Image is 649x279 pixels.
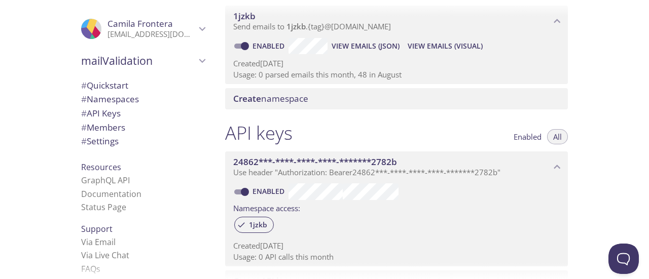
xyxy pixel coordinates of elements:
button: View Emails (JSON) [328,38,404,54]
span: Support [81,223,113,234]
p: [EMAIL_ADDRESS][DOMAIN_NAME] [107,29,196,39]
div: Team Settings [73,134,213,148]
p: Usage: 0 API calls this month [233,252,560,262]
div: Create namespace [225,88,568,109]
span: # [81,135,87,147]
p: Created [DATE] [233,58,560,69]
a: Enabled [251,186,289,196]
span: Camila Frontera [107,18,173,29]
span: # [81,122,87,133]
p: Created [DATE] [233,241,560,251]
a: Status Page [81,202,126,213]
label: Namespace access: [233,200,300,215]
span: Namespaces [81,93,139,105]
span: # [81,93,87,105]
div: Namespaces [73,92,213,106]
button: View Emails (Visual) [404,38,487,54]
span: 1jzkb [286,21,306,31]
a: Via Live Chat [81,250,129,261]
span: Settings [81,135,119,147]
div: 1jzkb namespace [225,6,568,37]
span: View Emails (Visual) [408,40,483,52]
span: API Keys [81,107,121,119]
button: Enabled [508,129,548,144]
a: Via Email [81,236,116,248]
h1: API keys [225,122,293,144]
span: Members [81,122,125,133]
a: Documentation [81,188,141,200]
span: View Emails (JSON) [332,40,400,52]
span: Create [233,93,261,104]
div: Quickstart [73,78,213,93]
span: Quickstart [81,79,128,91]
div: 1jzkb [234,217,274,233]
a: Enabled [251,41,289,51]
iframe: Help Scout Beacon - Open [608,244,639,274]
a: GraphQL API [81,175,130,186]
span: 1jzkb [243,220,273,229]
div: mailValidation [73,48,213,74]
div: API Keys [73,106,213,121]
span: mailValidation [81,54,196,68]
p: Usage: 0 parsed emails this month, 48 in August [233,69,560,80]
button: All [547,129,568,144]
div: Members [73,121,213,135]
div: Camila Frontera [73,12,213,46]
span: Send emails to . {tag} @[DOMAIN_NAME] [233,21,391,31]
span: # [81,107,87,119]
span: # [81,79,87,91]
span: namespace [233,93,308,104]
span: Resources [81,162,121,173]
